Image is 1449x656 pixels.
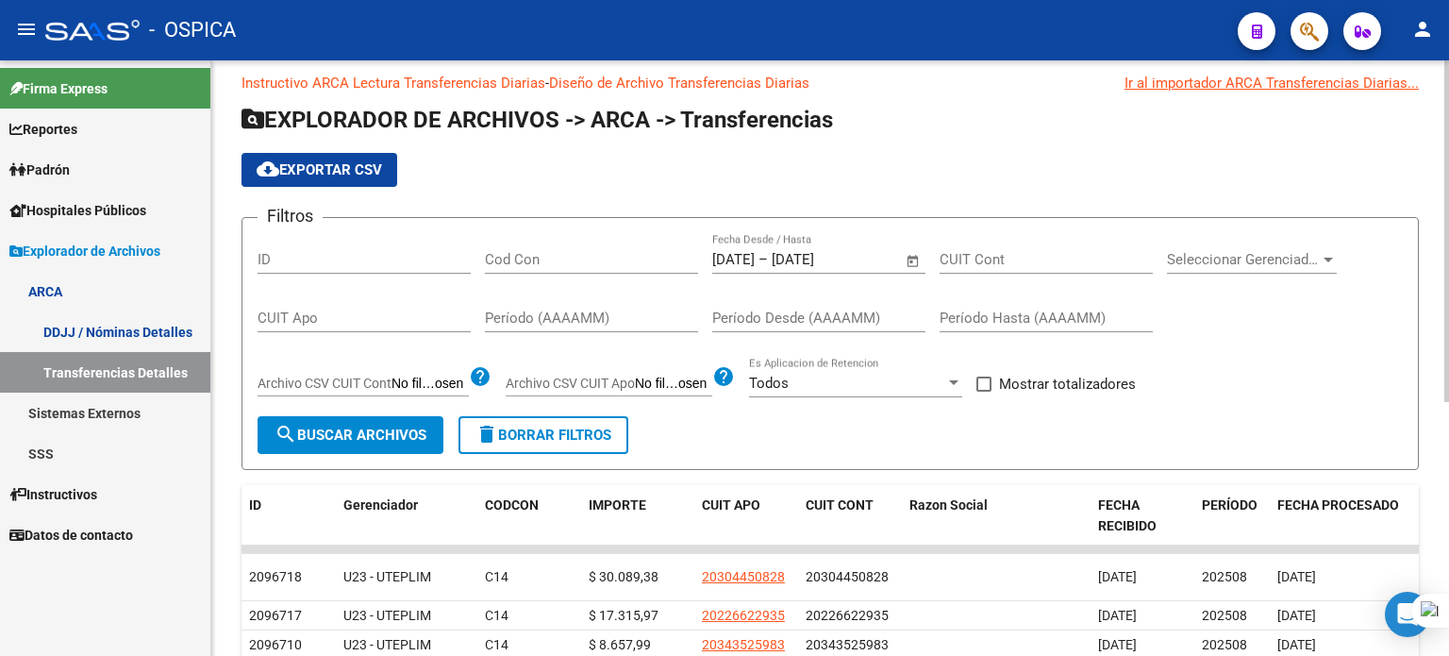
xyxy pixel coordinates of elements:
span: 2096710 [249,637,302,652]
div: 20343525983 [806,634,889,656]
h3: Filtros [258,203,323,229]
span: PERÍODO [1202,497,1257,513]
mat-icon: menu [15,18,38,41]
datatable-header-cell: FECHA PROCESADO [1270,485,1411,547]
span: Regístrate con Google [63,214,189,228]
span: CUIT APO [702,497,760,513]
span: Regístrate con Email [54,256,171,270]
span: Todos [749,375,789,392]
p: - [241,73,1419,93]
span: ID [249,497,261,513]
datatable-header-cell: CODCON [477,485,543,547]
mat-icon: help [469,365,491,388]
span: C14 [485,608,508,623]
span: U23 - UTEPLIM [343,637,431,652]
input: Archivo CSV CUIT Apo [635,376,712,393]
span: [DATE] [1277,569,1316,584]
span: C14 [485,637,508,652]
span: Explorador de Archivos [9,241,160,261]
input: Start date [712,251,755,268]
datatable-header-cell: Gerenciador [336,485,477,547]
span: Gerenciador [343,497,418,513]
span: Datos de contacto [9,525,133,546]
mat-icon: help [712,365,735,388]
span: 20343525983 [702,637,785,652]
a: Diseño de Archivo Transferencias Diarias [549,75,809,92]
a: Instructivo ARCA Lectura Transferencias Diarias [241,75,545,92]
span: [DATE] [1098,608,1137,623]
span: Ver ahorros [8,122,73,136]
span: $ 8.657,99 [589,637,651,652]
span: – [758,251,768,268]
span: 202508 [1202,569,1247,584]
span: FECHA PROCESADO [1277,497,1399,513]
span: [DATE] [1098,637,1137,652]
datatable-header-cell: ID [241,485,336,547]
span: Razon Social [909,497,988,513]
span: Hospitales Públicos [9,200,146,221]
span: C14 [485,569,508,584]
span: 202508 [1202,637,1247,652]
span: CODCON [485,497,539,513]
span: Firma Express [9,78,108,99]
span: 2096718 [249,569,302,584]
span: FECHA RECIBIDO [1098,497,1157,534]
span: Instructivos [9,484,97,505]
datatable-header-cell: CUIT CONT [798,485,902,547]
button: Buscar Archivos [258,416,443,454]
span: cashback [174,117,229,133]
datatable-header-cell: FECHA RECIBIDO [1091,485,1194,547]
span: Regístrate ahora [8,184,101,198]
span: U23 - UTEPLIM [343,608,431,623]
datatable-header-cell: IMPORTE [581,485,694,547]
datatable-header-cell: CUIT APO [694,485,798,547]
span: $ 30.089,38 [589,569,658,584]
mat-icon: delete [475,423,498,446]
span: 2096717 [249,608,302,623]
span: EXPLORADOR DE ARCHIVOS -> ARCA -> Transferencias [241,107,833,133]
span: U23 - UTEPLIM [343,569,431,584]
span: Borrar Filtros [475,427,611,444]
span: [DATE] [1098,569,1137,584]
div: Open Intercom Messenger [1385,592,1430,637]
span: bono de bienvenida de 15€ [171,173,333,189]
span: Mostrar totalizadores [999,373,1136,395]
span: Regístrate con Apple [55,277,172,291]
input: End date [772,251,863,268]
span: Archivo CSV CUIT Cont [258,376,391,391]
span: IMPORTE [589,497,646,513]
img: Facebook [8,235,78,250]
span: 202508 [1202,608,1247,623]
button: Open calendar [903,250,924,272]
span: Archivo CSV CUIT Apo [506,376,635,391]
div: 20226622935 [806,605,889,627]
span: Regístrate ahora [8,169,101,183]
mat-icon: cloud_download [257,158,279,180]
span: Buscar Archivos [275,427,426,444]
span: Iniciar sesión [8,152,81,166]
button: Borrar Filtros [458,416,628,454]
span: [DATE] [1277,608,1316,623]
span: 20304450828 [702,569,785,584]
span: - OSPICA [149,9,236,51]
div: 20304450828 [806,566,889,588]
span: CUIT CONT [806,497,874,513]
datatable-header-cell: PERÍODO [1194,485,1270,547]
span: Exportar CSV [257,161,382,178]
mat-icon: search [275,423,297,446]
span: Bono de bienvenida de 15€! [15,134,185,150]
datatable-header-cell: Razon Social [902,485,1091,547]
img: Apple [8,277,55,292]
span: 20226622935 [702,608,785,623]
span: [DATE] [1277,637,1316,652]
img: Google [8,214,63,229]
input: Archivo CSV CUIT Cont [391,376,469,393]
img: Email [8,256,54,271]
mat-icon: person [1411,18,1434,41]
span: Reportes [9,119,77,140]
button: Exportar CSV [241,153,397,187]
span: Regístrate con Facebook [78,235,219,249]
span: $ 17.315,97 [589,608,658,623]
span: Seleccionar Gerenciador [1167,251,1320,268]
div: Ir al importador ARCA Transferencias Diarias... [1124,73,1419,93]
